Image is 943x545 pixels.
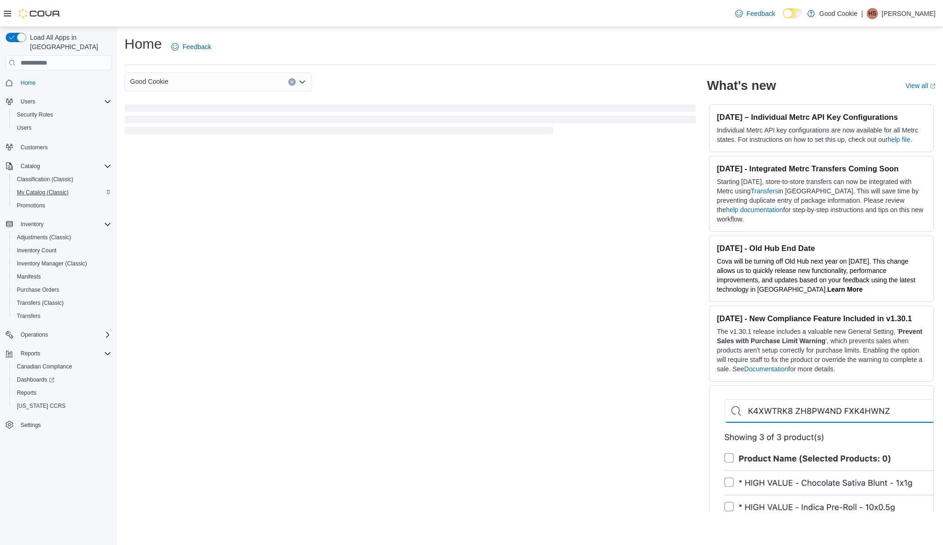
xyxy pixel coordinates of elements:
a: Canadian Compliance [13,361,76,372]
a: Manifests [13,271,44,282]
span: Reports [17,348,111,359]
button: Adjustments (Classic) [9,231,115,244]
a: Feedback [168,37,215,56]
a: Transfers (Classic) [13,297,67,309]
span: Customers [17,141,111,153]
a: Dashboards [9,373,115,386]
span: Inventory [17,219,111,230]
button: Reports [9,386,115,399]
button: Inventory [2,218,115,231]
button: [US_STATE] CCRS [9,399,115,412]
p: [PERSON_NAME] [882,8,936,19]
button: Reports [17,348,44,359]
button: Users [2,95,115,108]
a: Purchase Orders [13,284,63,295]
span: Security Roles [17,111,53,118]
div: Hamid Savalanpour [867,8,878,19]
span: Washington CCRS [13,400,111,412]
span: Adjustments (Classic) [17,234,71,241]
svg: External link [930,83,936,89]
span: Loading [124,106,696,136]
span: Dashboards [17,376,54,383]
a: View allExternal link [906,82,936,89]
span: Users [17,124,31,132]
button: Canadian Compliance [9,360,115,373]
a: Customers [17,142,51,153]
span: Reports [17,389,37,397]
span: Operations [17,329,111,340]
span: Catalog [17,161,111,172]
button: Catalog [2,160,115,173]
a: Feedback [731,4,779,23]
span: Settings [17,419,111,431]
button: Inventory [17,219,47,230]
button: My Catalog (Classic) [9,186,115,199]
span: Promotions [17,202,45,209]
span: Customers [21,144,48,151]
span: Catalog [21,162,40,170]
span: Operations [21,331,48,339]
span: Home [17,77,111,88]
span: Dashboards [13,374,111,385]
button: Transfers (Classic) [9,296,115,309]
span: Inventory [21,221,44,228]
h3: [DATE] - Integrated Metrc Transfers Coming Soon [717,164,926,173]
button: Transfers [9,309,115,323]
a: help documentation [726,206,783,214]
span: My Catalog (Classic) [13,187,111,198]
a: Documentation [744,365,788,373]
span: Manifests [17,273,41,280]
button: Purchase Orders [9,283,115,296]
span: Inventory Manager (Classic) [17,260,87,267]
span: Load All Apps in [GEOGRAPHIC_DATA] [26,33,111,52]
span: Reports [13,387,111,398]
button: Manifests [9,270,115,283]
a: Learn More [827,286,863,293]
button: Inventory Manager (Classic) [9,257,115,270]
button: Users [17,96,39,107]
span: Canadian Compliance [17,363,72,370]
span: HS [869,8,877,19]
span: Purchase Orders [17,286,59,294]
a: Promotions [13,200,49,211]
span: Promotions [13,200,111,211]
button: Reports [2,347,115,360]
button: Operations [2,328,115,341]
span: Reports [21,350,40,357]
a: Adjustments (Classic) [13,232,75,243]
a: Home [17,77,39,88]
span: Transfers (Classic) [17,299,64,307]
h1: Home [124,35,162,53]
h3: [DATE] - New Compliance Feature Included in v1.30.1 [717,314,926,323]
span: Feedback [746,9,775,18]
button: Open list of options [299,78,306,86]
button: Customers [2,140,115,154]
input: Dark Mode [783,8,803,18]
nav: Complex example [6,72,111,456]
button: Settings [2,418,115,432]
a: Transfers [751,187,778,195]
a: Dashboards [13,374,58,385]
span: Users [17,96,111,107]
button: Classification (Classic) [9,173,115,186]
span: Adjustments (Classic) [13,232,111,243]
span: Users [21,98,35,105]
span: Settings [21,421,41,429]
button: Catalog [17,161,44,172]
a: Classification (Classic) [13,174,77,185]
span: Classification (Classic) [17,176,73,183]
a: Reports [13,387,40,398]
a: Inventory Manager (Classic) [13,258,91,269]
span: Transfers [17,312,40,320]
span: Classification (Classic) [13,174,111,185]
span: Transfers (Classic) [13,297,111,309]
span: [US_STATE] CCRS [17,402,66,410]
h2: What's new [707,78,776,93]
span: Manifests [13,271,111,282]
a: Inventory Count [13,245,60,256]
p: | [861,8,863,19]
a: My Catalog (Classic) [13,187,73,198]
a: Users [13,122,35,133]
p: Starting [DATE], store-to-store transfers can now be integrated with Metrc using in [GEOGRAPHIC_D... [717,177,926,224]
